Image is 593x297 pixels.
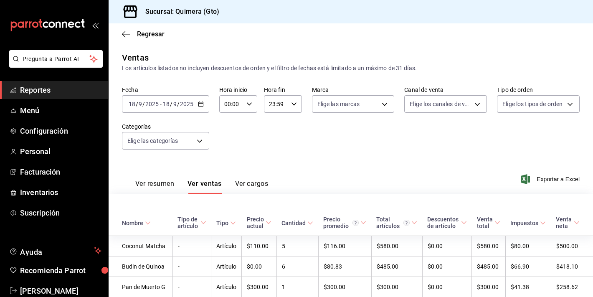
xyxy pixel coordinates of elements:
[20,246,91,256] span: Ayuda
[20,146,101,157] span: Personal
[317,100,360,108] span: Elige las marcas
[122,87,209,93] label: Fecha
[235,180,269,194] button: Ver cargos
[371,236,422,256] td: $580.00
[276,236,318,256] td: 5
[422,236,471,256] td: $0.00
[20,84,101,96] span: Reportes
[9,50,103,68] button: Pregunta a Parrot AI
[376,216,417,229] span: Total artículos
[145,101,159,107] input: ----
[127,137,178,145] span: Elige las categorías
[242,256,277,277] td: $0.00
[122,220,151,226] span: Nombre
[20,265,101,276] span: Recomienda Parrot
[20,285,101,297] span: [PERSON_NAME]
[160,101,162,107] span: -
[522,174,580,184] button: Exportar a Excel
[505,236,551,256] td: $80.00
[502,100,563,108] span: Elige los tipos de orden
[211,256,242,277] td: Artículo
[410,100,471,108] span: Elige los canales de venta
[20,207,101,218] span: Suscripción
[177,216,198,229] div: Tipo de artículo
[122,124,209,129] label: Categorías
[264,87,302,93] label: Hora fin
[177,101,180,107] span: /
[276,256,318,277] td: 6
[122,30,165,38] button: Regresar
[556,216,572,229] div: Venta neta
[122,220,143,226] div: Nombre
[109,236,172,256] td: Coconut Matcha
[20,187,101,198] span: Inventarios
[510,220,538,226] div: Impuestos
[142,101,145,107] span: /
[323,216,359,229] div: Precio promedio
[172,236,211,256] td: -
[162,101,170,107] input: --
[556,216,580,229] span: Venta neta
[497,87,580,93] label: Tipo de orden
[177,216,206,229] span: Tipo de artículo
[422,256,471,277] td: $0.00
[281,220,313,226] span: Cantidad
[376,216,410,229] div: Total artículos
[427,216,459,229] div: Descuentos de artículo
[92,22,99,28] button: open_drawer_menu
[318,256,371,277] td: $80.83
[551,236,593,256] td: $500.00
[427,216,466,229] span: Descuentos de artículo
[281,220,306,226] div: Cantidad
[472,256,506,277] td: $485.00
[510,220,546,226] span: Impuestos
[323,216,366,229] span: Precio promedio
[312,87,395,93] label: Marca
[352,220,359,226] svg: Precio promedio = Total artículos / cantidad
[122,51,149,64] div: Ventas
[477,216,493,229] div: Venta total
[242,236,277,256] td: $110.00
[6,61,103,69] a: Pregunta a Parrot AI
[404,87,487,93] label: Canal de venta
[505,256,551,277] td: $66.90
[216,220,236,226] span: Tipo
[139,7,219,17] h3: Sucursal: Quimera (Gto)
[180,101,194,107] input: ----
[318,236,371,256] td: $116.00
[188,180,222,194] button: Ver ventas
[135,180,174,194] button: Ver resumen
[23,55,90,63] span: Pregunta a Parrot AI
[137,30,165,38] span: Regresar
[138,101,142,107] input: --
[170,101,172,107] span: /
[472,236,506,256] td: $580.00
[551,256,593,277] td: $418.10
[20,105,101,116] span: Menú
[247,216,272,229] span: Precio actual
[403,220,410,226] svg: El total artículos considera cambios de precios en los artículos así como costos adicionales por ...
[128,101,136,107] input: --
[136,101,138,107] span: /
[216,220,228,226] div: Tipo
[20,125,101,137] span: Configuración
[135,180,268,194] div: navigation tabs
[172,256,211,277] td: -
[211,236,242,256] td: Artículo
[477,216,501,229] span: Venta total
[122,64,580,73] div: Los artículos listados no incluyen descuentos de orden y el filtro de fechas está limitado a un m...
[219,87,257,93] label: Hora inicio
[173,101,177,107] input: --
[109,256,172,277] td: Budin de Quinoa
[371,256,422,277] td: $485.00
[247,216,264,229] div: Precio actual
[20,166,101,178] span: Facturación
